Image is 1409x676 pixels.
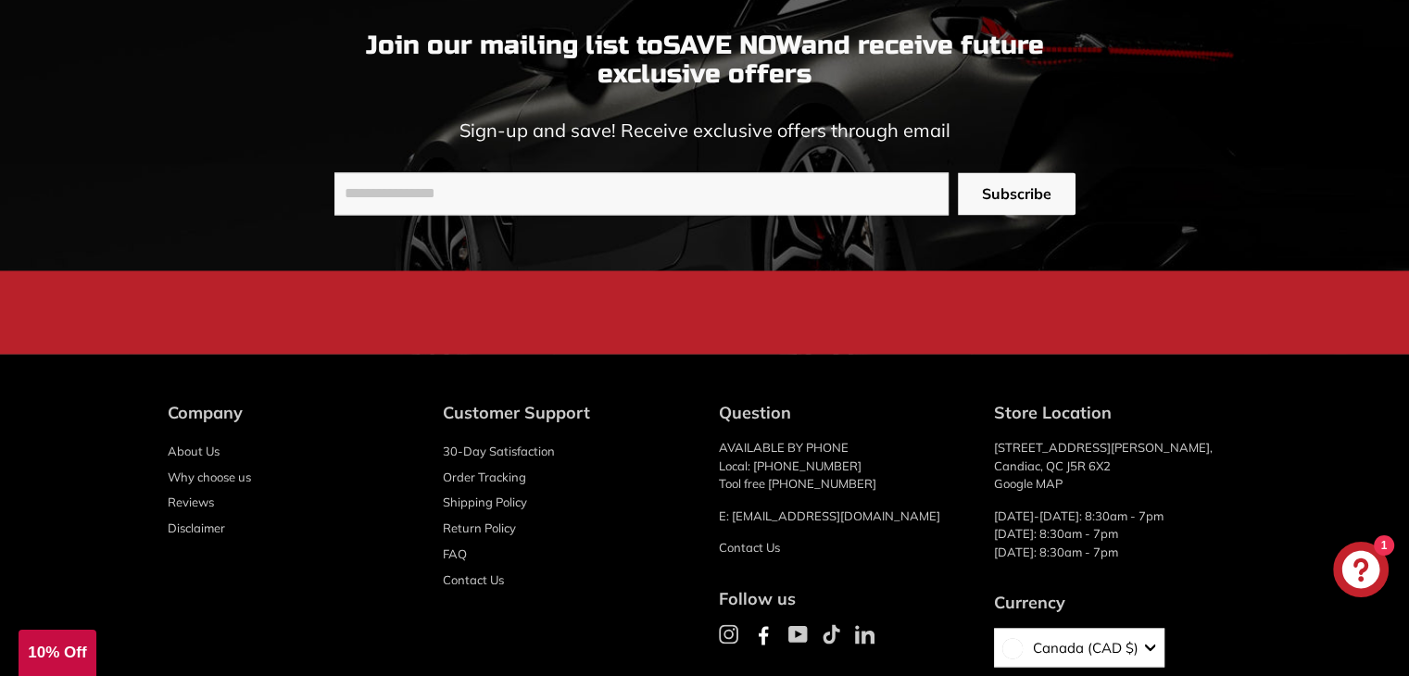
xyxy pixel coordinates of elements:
a: Contact Us [719,540,780,555]
p: [DATE]-[DATE]: 8:30am - 7pm [DATE]: 8:30am - 7pm [DATE]: 8:30am - 7pm [994,507,1242,562]
a: 30-Day Satisfaction [443,439,555,465]
p: Sign-up and save! Receive exclusive offers through email [334,117,1076,144]
p: AVAILABLE BY PHONE Local: [PHONE_NUMBER] Tool free [PHONE_NUMBER] [719,439,967,494]
button: Subscribe [958,172,1076,216]
a: Disclaimer [168,516,225,542]
a: Order Tracking [443,465,526,491]
p: E: [EMAIL_ADDRESS][DOMAIN_NAME] [719,507,967,526]
a: Shipping Policy [443,490,527,516]
inbox-online-store-chat: Shopify online store chat [1327,542,1394,602]
p: Join our mailing list to and receive future exclusive offers [334,31,1076,89]
a: FAQ [443,541,467,567]
div: Customer Support [443,400,691,425]
a: Why choose us [168,465,251,491]
a: Reviews [168,490,214,516]
a: Return Policy [443,516,516,542]
button: Canada (CAD $) [994,628,1164,667]
strong: SAVE NOW [663,30,801,61]
a: About Us [168,439,220,465]
span: 10% Off [28,644,86,661]
div: Store Location [994,400,1242,425]
div: Currency [994,589,1164,614]
div: Question [719,400,967,425]
div: 10% Off [19,630,96,676]
span: Subscribe [982,183,1051,205]
p: [STREET_ADDRESS][PERSON_NAME], Candiac, QC J5R 6X2 [994,439,1242,494]
div: Follow us [719,585,967,610]
a: Google MAP [994,476,1063,491]
div: Company [168,400,416,425]
span: Canada (CAD $) [1023,637,1138,658]
a: Contact Us [443,567,504,593]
